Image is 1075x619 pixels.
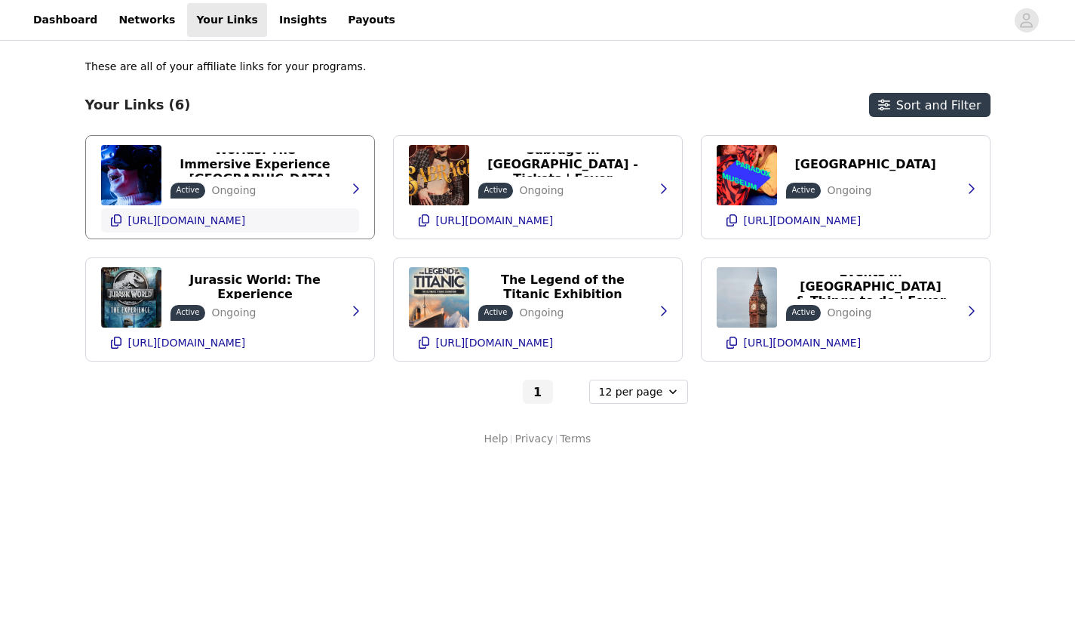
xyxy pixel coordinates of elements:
[484,184,508,196] p: Active
[795,157,936,171] p: [GEOGRAPHIC_DATA]
[869,93,991,117] button: Sort and Filter
[792,184,815,196] p: Active
[109,3,184,37] a: Networks
[170,152,340,177] button: The War of the Worlds: The Immersive Experience - [GEOGRAPHIC_DATA] - Tickets | Fever
[211,305,256,321] p: Ongoing
[786,152,945,177] button: [GEOGRAPHIC_DATA]
[484,431,508,447] a: Help
[170,275,340,299] button: Jurassic World: The Experience
[556,380,586,404] button: Go to next page
[717,145,777,205] img: Paradox Museum London - Tickets | Fever
[478,275,648,299] button: The Legend of the Titanic Exhibition
[1019,8,1034,32] div: avatar
[560,431,591,447] a: Terms
[177,306,200,318] p: Active
[24,3,106,37] a: Dashboard
[717,208,975,233] button: [URL][DOMAIN_NAME]
[717,331,975,355] button: [URL][DOMAIN_NAME]
[487,143,639,186] p: Sabrage in [GEOGRAPHIC_DATA] - Tickets | Fever
[827,183,871,199] p: Ongoing
[339,3,404,37] a: Payouts
[490,380,520,404] button: Go to previous page
[187,3,267,37] a: Your Links
[128,337,246,349] p: [URL][DOMAIN_NAME]
[487,273,639,301] p: The Legend of the Titanic Exhibition
[180,128,331,200] p: The War of the Worlds: The Immersive Experience - [GEOGRAPHIC_DATA] - Tickets | Fever
[270,3,336,37] a: Insights
[827,305,871,321] p: Ongoing
[484,306,508,318] p: Active
[478,152,648,177] button: Sabrage in [GEOGRAPHIC_DATA] - Tickets | Fever
[409,331,667,355] button: [URL][DOMAIN_NAME]
[85,59,367,75] p: These are all of your affiliate links for your programs.
[514,431,553,447] a: Privacy
[786,275,956,299] button: Events in [GEOGRAPHIC_DATA] & Things to do | Fever
[795,265,947,308] p: Events in [GEOGRAPHIC_DATA] & Things to do | Fever
[101,331,359,355] button: [URL][DOMAIN_NAME]
[744,337,862,349] p: [URL][DOMAIN_NAME]
[409,267,469,328] img: The Legend of the Titanic Exhibition - London | Fever
[436,214,554,226] p: [URL][DOMAIN_NAME]
[409,145,469,205] img: Sabrage in London - Tickets | Fever
[85,97,191,113] h3: Your Links (6)
[211,183,256,199] p: Ongoing
[128,214,246,226] p: [URL][DOMAIN_NAME]
[101,208,359,233] button: [URL][DOMAIN_NAME]
[101,267,161,328] img: Jurassic World: The Experience in London - Tickets | Fever
[177,184,200,196] p: Active
[436,337,554,349] p: [URL][DOMAIN_NAME]
[744,214,862,226] p: [URL][DOMAIN_NAME]
[409,208,667,233] button: [URL][DOMAIN_NAME]
[523,380,553,404] button: Go To Page 1
[792,306,815,318] p: Active
[717,267,777,328] img: Events in London & Things to do | Fever
[101,145,161,205] img: The War of the Worlds: The Immersive Experience - London - Tickets | Fever
[180,273,331,301] p: Jurassic World: The Experience
[519,183,564,199] p: Ongoing
[519,305,564,321] p: Ongoing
